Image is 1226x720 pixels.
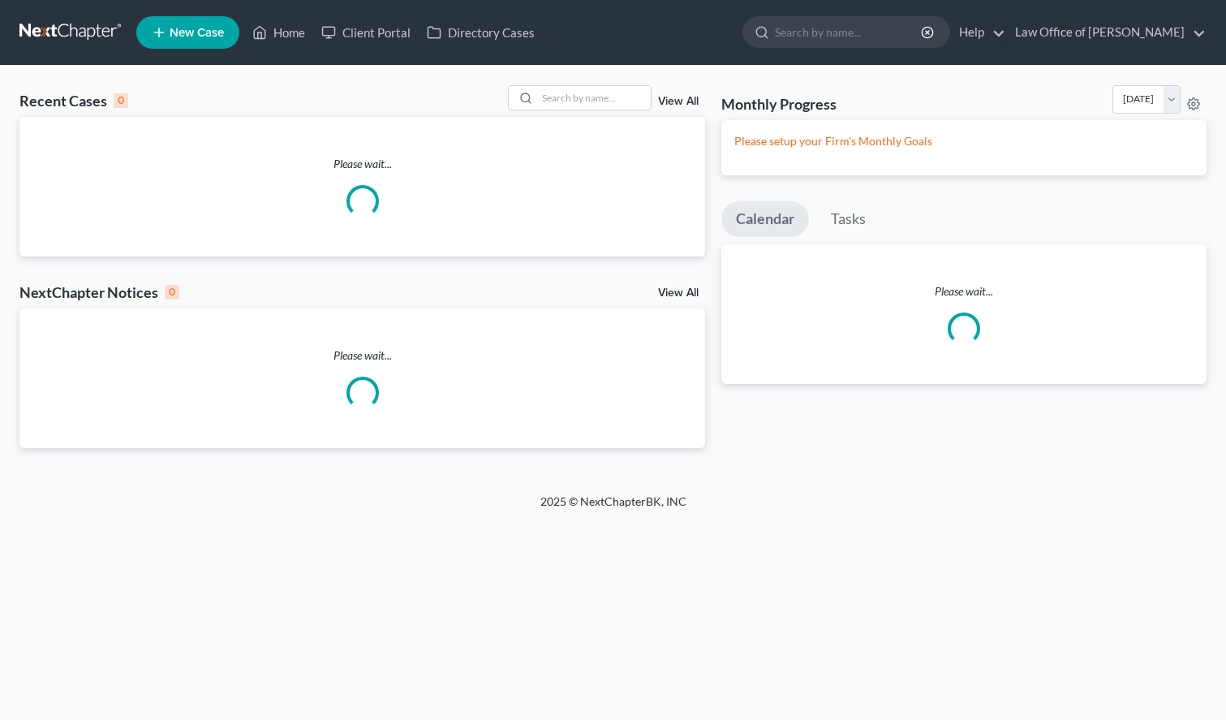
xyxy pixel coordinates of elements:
[19,91,128,110] div: Recent Cases
[775,17,923,47] input: Search by name...
[313,18,419,47] a: Client Portal
[537,86,651,110] input: Search by name...
[721,201,809,237] a: Calendar
[721,94,837,114] h3: Monthly Progress
[170,27,224,39] span: New Case
[19,347,705,364] p: Please wait...
[114,93,128,108] div: 0
[419,18,543,47] a: Directory Cases
[151,494,1076,523] div: 2025 © NextChapterBK, INC
[658,96,699,107] a: View All
[734,133,1194,149] p: Please setup your Firm's Monthly Goals
[721,283,1207,300] p: Please wait...
[1007,18,1206,47] a: Law Office of [PERSON_NAME]
[19,282,179,302] div: NextChapter Notices
[658,287,699,299] a: View All
[951,18,1005,47] a: Help
[244,18,313,47] a: Home
[165,285,179,300] div: 0
[19,156,705,172] p: Please wait...
[816,201,880,237] a: Tasks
